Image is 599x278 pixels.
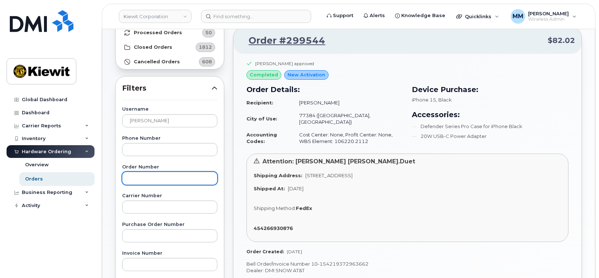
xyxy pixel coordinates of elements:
[122,251,217,256] label: Invoice Number
[254,225,296,231] a: 454266930876
[201,10,311,23] input: Find something...
[358,8,390,23] a: Alerts
[122,165,217,170] label: Order Number
[288,71,325,78] span: New Activation
[122,194,217,198] label: Carrier Number
[134,44,172,50] strong: Closed Orders
[246,132,277,144] strong: Accounting Codes:
[255,60,314,67] div: [PERSON_NAME] approved
[122,136,217,141] label: Phone Number
[262,158,415,165] span: Attention: [PERSON_NAME] [PERSON_NAME].Duet
[119,10,192,23] a: Kiewit Corporation
[134,59,180,65] strong: Cancelled Orders
[296,205,312,211] strong: FedEx
[246,267,568,274] p: Dealer: DMI SNOW AT&T
[401,12,445,19] span: Knowledge Base
[436,97,452,103] span: , Black
[288,186,303,191] span: [DATE]
[116,25,224,40] a: Processed Orders50
[240,34,325,47] a: Order #299544
[293,128,403,148] td: Cost Center: None, Profit Center: None, WBS Element: 106220.2112
[122,83,212,94] span: Filters
[412,97,436,103] span: iPhone 15
[246,249,284,254] strong: Order Created:
[412,123,568,130] li: Defender Series Pro Case for iPhone Black
[412,133,568,140] li: 20W USB-C Power Adapter
[287,249,302,254] span: [DATE]
[567,246,594,273] iframe: Messenger Launcher
[528,11,569,16] span: [PERSON_NAME]
[506,9,582,24] div: Michael Manahan
[412,109,568,120] h3: Accessories:
[246,261,568,267] p: Bell Order/Invoice Number 10-154219372963662
[246,84,403,95] h3: Order Details:
[202,58,212,65] span: 608
[305,172,353,178] span: [STREET_ADDRESS]
[322,8,358,23] a: Support
[293,109,403,128] td: 77384 ([GEOGRAPHIC_DATA], [GEOGRAPHIC_DATA])
[254,205,296,211] span: Shipping Method:
[528,16,569,22] span: Wireless Admin
[122,222,217,227] label: Purchase Order Number
[465,13,491,19] span: Quicklinks
[246,100,273,106] strong: Recipient:
[246,116,277,122] strong: City of Use:
[451,9,504,24] div: Quicklinks
[116,40,224,55] a: Closed Orders1812
[293,96,403,109] td: [PERSON_NAME]
[548,35,575,46] span: $82.02
[199,44,212,51] span: 1812
[250,71,278,78] span: completed
[116,55,224,69] a: Cancelled Orders608
[370,12,385,19] span: Alerts
[390,8,450,23] a: Knowledge Base
[254,225,293,231] strong: 454266930876
[134,30,182,36] strong: Processed Orders
[512,12,523,21] span: MM
[412,84,568,95] h3: Device Purchase:
[333,12,353,19] span: Support
[254,172,302,178] strong: Shipping Address:
[254,186,285,191] strong: Shipped At:
[122,107,217,112] label: Username
[205,29,212,36] span: 50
